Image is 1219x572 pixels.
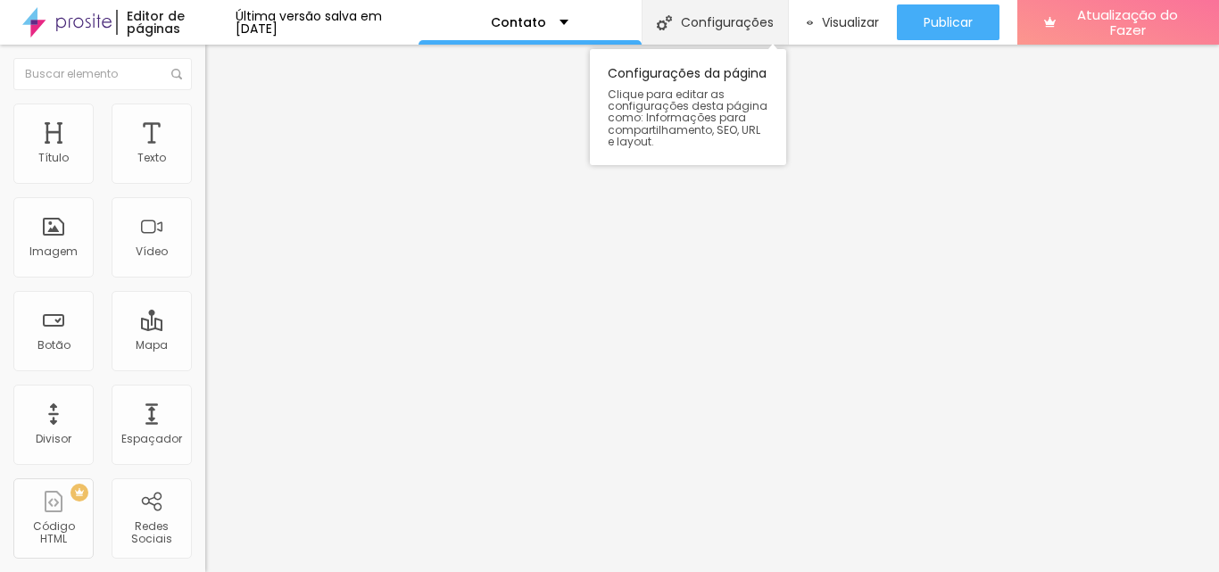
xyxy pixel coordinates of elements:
input: Buscar elemento [13,58,192,90]
font: Atualização do Fazer [1077,5,1178,39]
font: Mapa [136,337,168,352]
font: Texto [137,150,166,165]
font: Redes Sociais [131,518,172,546]
font: Contato [491,13,546,31]
font: Visualizar [822,13,879,31]
button: Visualizar [789,4,897,40]
font: Código HTML [33,518,75,546]
font: Espaçador [121,431,182,446]
font: Imagem [29,244,78,259]
img: view-1.svg [807,15,813,30]
font: Configurações da página [608,64,767,82]
font: Vídeo [136,244,168,259]
font: Título [38,150,69,165]
font: Clique para editar as configurações desta página como: Informações para compartilhamento, SEO, UR... [608,87,767,149]
font: Botão [37,337,70,352]
font: Última versão salva em [DATE] [236,7,382,37]
iframe: Editor [205,45,1219,572]
font: Editor de páginas [127,7,185,37]
font: Configurações [681,13,774,31]
img: Ícone [657,15,672,30]
font: Divisor [36,431,71,446]
button: Publicar [897,4,999,40]
img: Ícone [171,69,182,79]
font: Publicar [924,13,973,31]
